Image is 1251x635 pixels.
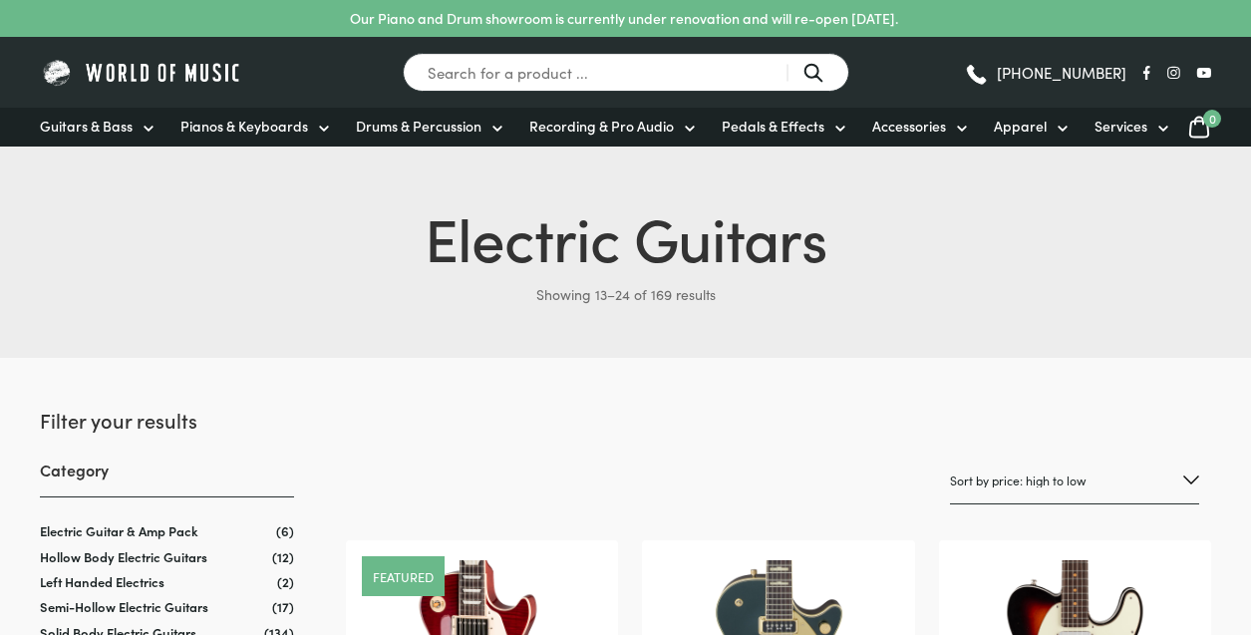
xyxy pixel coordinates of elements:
[180,116,308,137] span: Pianos & Keyboards
[529,116,674,137] span: Recording & Pro Audio
[40,406,294,434] h2: Filter your results
[40,116,133,137] span: Guitars & Bass
[40,278,1211,310] p: Showing 13–24 of 169 results
[403,53,849,92] input: Search for a product ...
[40,572,164,591] a: Left Handed Electrics
[276,522,294,539] span: (6)
[350,8,898,29] p: Our Piano and Drum showroom is currently under renovation and will re-open [DATE].
[1095,116,1147,137] span: Services
[277,573,294,590] span: (2)
[962,416,1251,635] iframe: Chat with our support team
[40,194,1211,278] h1: Electric Guitars
[40,57,244,88] img: World of Music
[722,116,824,137] span: Pedals & Effects
[964,58,1126,88] a: [PHONE_NUMBER]
[872,116,946,137] span: Accessories
[997,65,1126,80] span: [PHONE_NUMBER]
[40,547,207,566] a: Hollow Body Electric Guitars
[373,570,434,583] a: featured
[272,548,294,565] span: (12)
[40,597,208,616] a: Semi-Hollow Electric Guitars
[356,116,481,137] span: Drums & Percussion
[994,116,1047,137] span: Apparel
[950,458,1199,504] select: Shop order
[272,598,294,615] span: (17)
[40,459,294,497] h3: Category
[40,521,198,540] a: Electric Guitar & Amp Pack
[1203,110,1221,128] span: 0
